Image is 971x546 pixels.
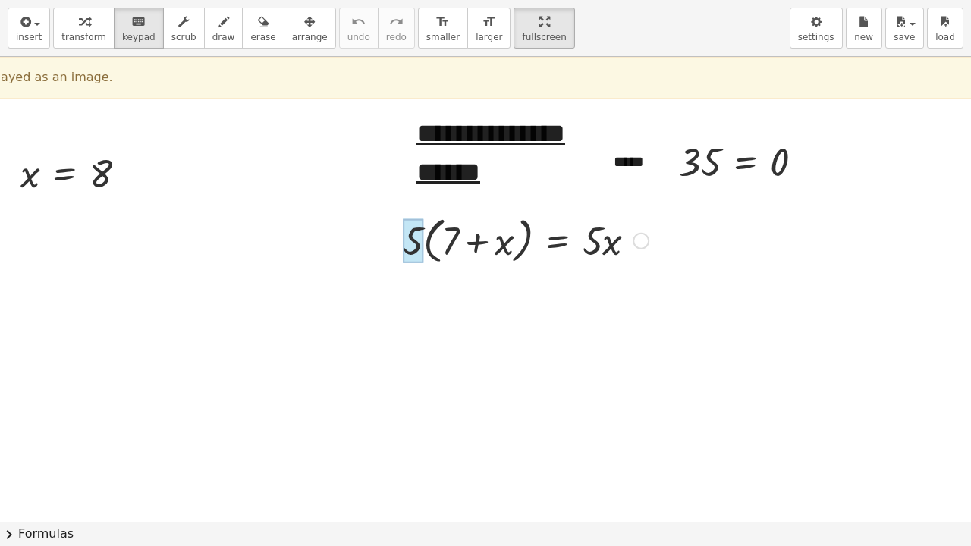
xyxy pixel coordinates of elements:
i: keyboard [131,13,146,31]
span: keypad [122,32,156,42]
button: scrub [163,8,205,49]
span: transform [61,32,106,42]
button: insert [8,8,50,49]
span: arrange [292,32,328,42]
span: load [935,32,955,42]
span: fullscreen [522,32,566,42]
span: scrub [171,32,196,42]
button: save [885,8,924,49]
span: insert [16,32,42,42]
span: erase [250,32,275,42]
i: format_size [482,13,496,31]
button: format_sizelarger [467,8,511,49]
button: keyboardkeypad [114,8,164,49]
button: draw [204,8,244,49]
button: undoundo [339,8,379,49]
i: format_size [435,13,450,31]
span: new [854,32,873,42]
button: redoredo [378,8,415,49]
span: larger [476,32,502,42]
i: undo [351,13,366,31]
span: draw [212,32,235,42]
button: format_sizesmaller [418,8,468,49]
span: redo [386,32,407,42]
i: redo [389,13,404,31]
button: settings [790,8,843,49]
button: transform [53,8,115,49]
span: smaller [426,32,460,42]
button: fullscreen [514,8,574,49]
button: new [846,8,882,49]
span: save [894,32,915,42]
span: settings [798,32,834,42]
button: arrange [284,8,336,49]
button: load [927,8,963,49]
span: undo [347,32,370,42]
button: erase [242,8,284,49]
